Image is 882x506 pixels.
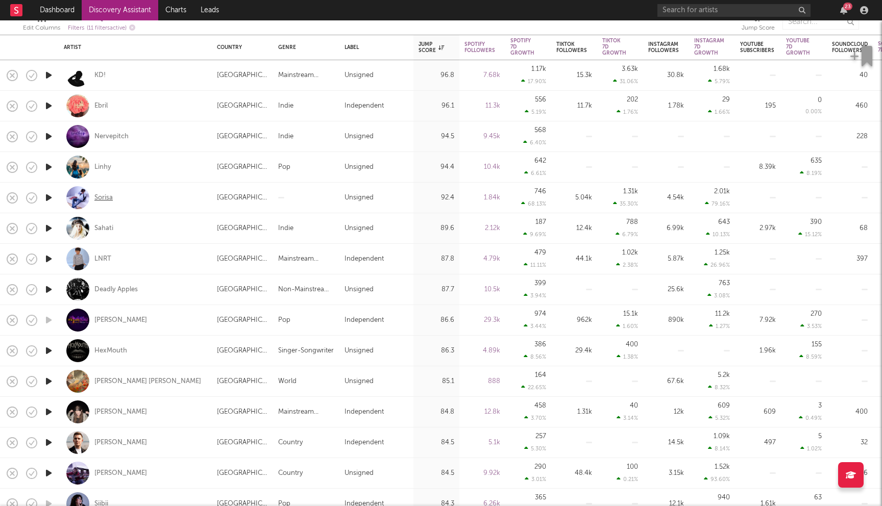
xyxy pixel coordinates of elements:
input: Search for artists [657,4,811,17]
div: 386 [534,341,546,348]
div: 89.6 [419,222,454,235]
div: 11.2k [715,311,730,317]
div: [GEOGRAPHIC_DATA] [217,161,268,173]
div: 8.14 % [708,445,730,452]
div: 187 [535,219,546,225]
div: 7.92k [740,314,776,326]
div: 86.3 [419,345,454,357]
div: 8.56 % [524,353,546,360]
div: 556 [535,96,546,103]
div: 40 [630,402,638,409]
div: 67.6k [648,375,684,388]
a: [PERSON_NAME] [PERSON_NAME] [94,377,201,386]
div: [GEOGRAPHIC_DATA] [217,375,268,388]
div: 3.01 % [525,476,546,483]
div: Indie [278,131,293,143]
div: 6.79 % [616,231,638,238]
div: Indie [278,100,293,112]
div: Spotify 7D Growth [510,38,534,56]
div: Unsigned [345,375,374,388]
div: Independent [345,406,384,418]
div: 86.6 [419,314,454,326]
div: 8.19 % [800,170,822,176]
div: 87.7 [419,284,454,296]
a: Sahati [94,224,113,233]
a: [PERSON_NAME] [94,316,147,325]
div: 3.53 % [800,323,822,330]
div: 22.65 % [521,384,546,391]
div: 609 [718,402,730,409]
div: 2.38 % [616,262,638,268]
div: Unsigned [345,69,374,82]
div: Unsigned [345,467,374,479]
div: [GEOGRAPHIC_DATA] [217,253,268,265]
div: 96.8 [419,69,454,82]
div: 0.21 % [617,476,638,483]
div: 1.76 % [617,109,638,115]
div: 0.49 % [799,415,822,421]
div: 12k [648,406,684,418]
div: 2.01k [714,188,730,195]
div: 4.89k [464,345,500,357]
div: Independent [345,437,384,449]
div: 5.79 % [708,78,730,85]
div: 228 [832,131,868,143]
div: 9.92k [464,467,500,479]
div: 399 [534,280,546,287]
div: 746 [534,188,546,195]
div: Jump Score [742,9,775,39]
div: 26.96 % [704,262,730,268]
div: 568 [534,127,546,134]
div: 5.19 % [525,109,546,115]
a: [PERSON_NAME] [94,438,147,447]
button: 23 [840,6,847,14]
div: Indie [278,222,293,235]
div: 890k [648,314,684,326]
div: 1.84k [464,192,500,204]
div: Independent [345,253,384,265]
div: Unsigned [345,192,374,204]
div: 974 [534,311,546,317]
div: [GEOGRAPHIC_DATA] [217,222,268,235]
a: LNRT [94,255,111,264]
div: 390 [810,219,822,225]
div: 4.54k [648,192,684,204]
div: Unsigned [345,345,374,357]
div: 15.1k [623,311,638,317]
div: Pop [278,314,290,326]
div: 2.97k [740,222,776,235]
div: 84.8 [419,406,454,418]
div: Independent [345,100,384,112]
div: 15.3k [556,69,592,82]
div: 195 [740,100,776,112]
a: Ebril [94,102,108,111]
div: Edit Columns [23,9,60,39]
div: 164 [535,372,546,378]
div: Filters [68,22,135,35]
div: Non-Mainstream Electronic [278,284,334,296]
div: 1.31k [623,188,638,195]
a: KD! [94,71,106,80]
div: 9.45k [464,131,500,143]
div: Deadly Apples [94,285,138,294]
div: 44.1k [556,253,592,265]
div: 1.96k [740,345,776,357]
a: HexMouth [94,346,127,356]
div: 257 [535,433,546,440]
div: Pop [278,161,290,173]
div: 4.79k [464,253,500,265]
div: 30.8k [648,69,684,82]
div: Unsigned [345,161,374,173]
div: Unsigned [345,284,374,296]
div: Linhy [94,163,111,172]
div: 1.68k [714,66,730,72]
div: 5.2k [718,372,730,378]
div: 1.66 % [708,109,730,115]
div: 31.06 % [613,78,638,85]
span: ( 11 filters active) [87,26,127,31]
div: 32 [832,437,868,449]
